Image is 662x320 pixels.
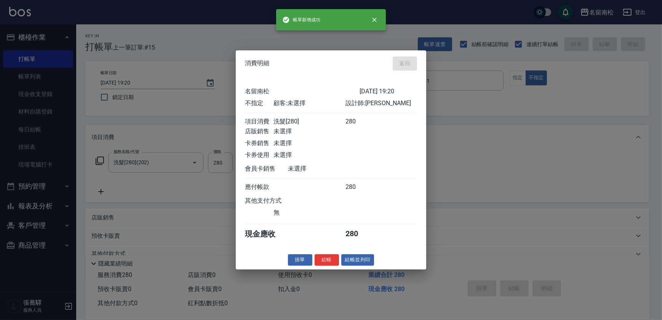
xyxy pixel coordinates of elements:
div: 洗髮[280] [273,118,345,126]
div: 現金應收 [245,229,288,239]
div: 應付帳款 [245,183,273,191]
div: 顧客: 未選擇 [273,99,345,107]
div: 280 [345,118,374,126]
span: 帳單新增成功 [282,16,320,24]
div: [DATE] 19:20 [360,88,417,96]
div: 項目消費 [245,118,273,126]
div: 店販銷售 [245,128,273,136]
div: 280 [345,183,374,191]
div: 無 [273,209,345,217]
div: 卡券銷售 [245,139,273,147]
button: 結帳並列印 [341,254,374,266]
div: 未選擇 [273,128,345,136]
button: 掛單 [288,254,312,266]
div: 其他支付方式 [245,197,302,205]
div: 未選擇 [273,151,345,159]
div: 設計師: [PERSON_NAME] [345,99,417,107]
button: 結帳 [315,254,339,266]
div: 未選擇 [273,139,345,147]
div: 280 [345,229,374,239]
div: 名留南松 [245,88,360,96]
button: close [366,11,383,28]
div: 未選擇 [288,165,360,173]
div: 卡券使用 [245,151,273,159]
span: 消費明細 [245,60,269,67]
div: 不指定 [245,99,273,107]
div: 會員卡銷售 [245,165,288,173]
